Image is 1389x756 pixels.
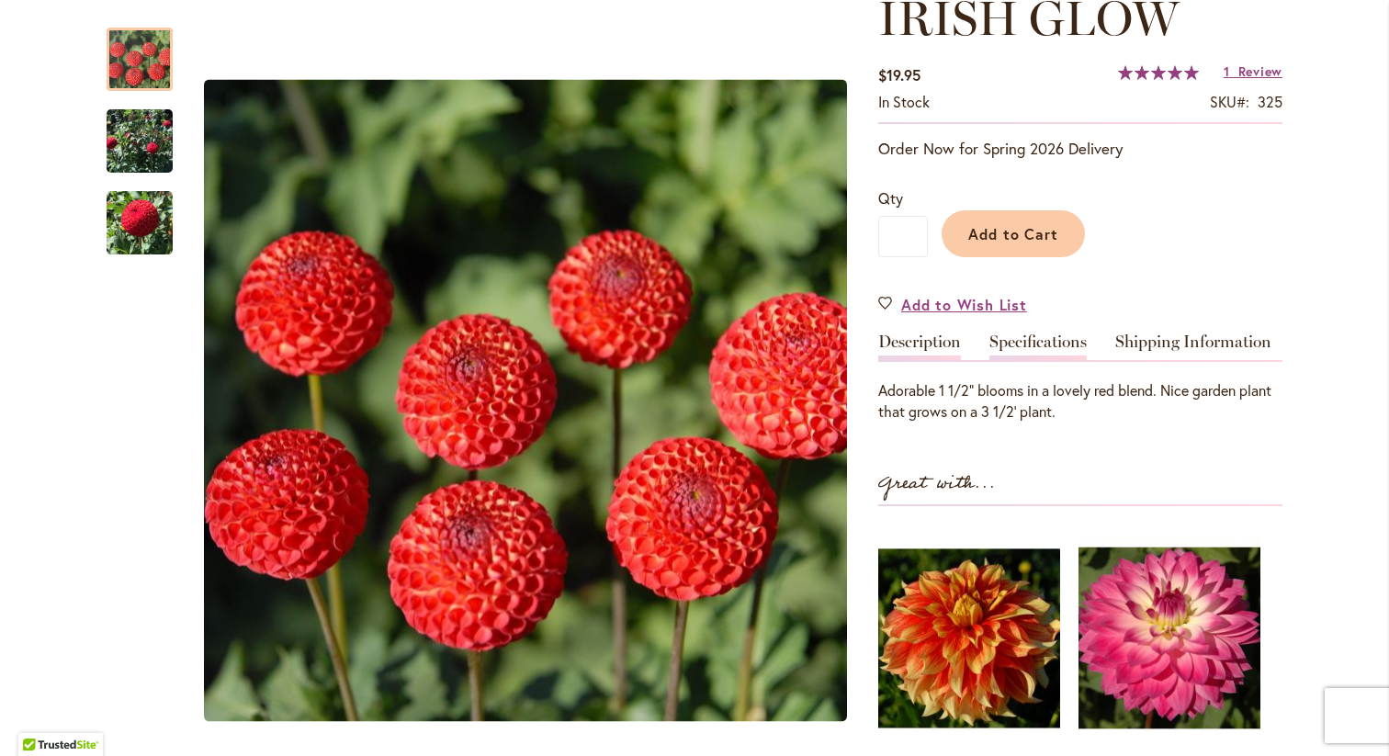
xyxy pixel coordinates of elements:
[14,691,65,742] iframe: Launch Accessibility Center
[1078,525,1260,752] img: MISS DELILAH
[1224,62,1230,80] span: 1
[878,525,1060,752] img: FLAMETHROWER
[1258,92,1282,113] div: 325
[878,380,1282,423] div: Adorable 1 1/2" blooms in a lovely red blend. Nice garden plant that grows on a 3 1/2' plant.
[878,138,1282,160] p: Order Now for Spring 2026 Delivery
[878,92,930,111] span: In stock
[878,333,961,360] a: Description
[1238,62,1282,80] span: Review
[1118,65,1199,80] div: 100%
[878,333,1282,423] div: Detailed Product Info
[204,80,847,722] img: IRISH GLOW
[878,92,930,113] div: Availability
[107,173,173,254] div: IRISH GLOW
[107,91,191,173] div: IRISH GLOW
[1224,62,1282,80] a: 1 Review
[942,210,1085,257] button: Add to Cart
[989,333,1087,360] a: Specifications
[878,188,903,208] span: Qty
[878,468,996,499] strong: Great with...
[878,294,1027,315] a: Add to Wish List
[107,96,173,186] img: IRISH GLOW
[1115,333,1271,360] a: Shipping Information
[968,224,1059,243] span: Add to Cart
[1210,92,1249,111] strong: SKU
[878,65,920,85] span: $19.95
[107,188,173,256] img: IRISH GLOW
[901,294,1027,315] span: Add to Wish List
[107,9,191,91] div: IRISH GLOW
